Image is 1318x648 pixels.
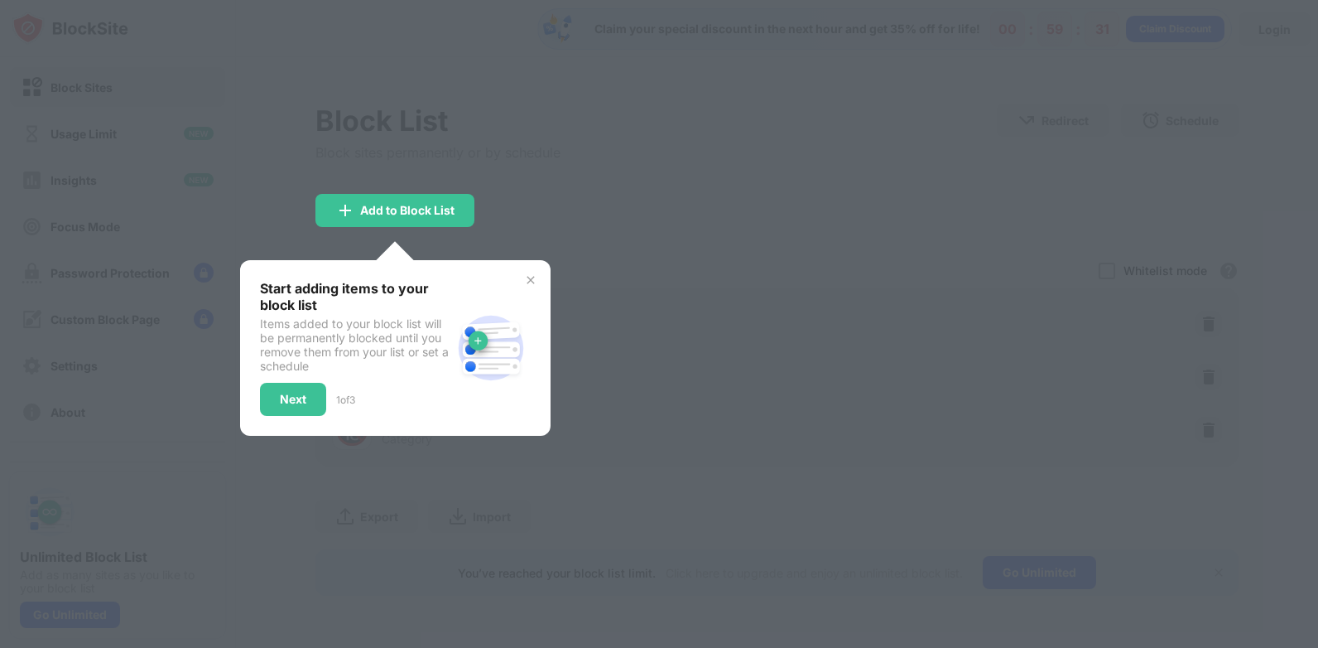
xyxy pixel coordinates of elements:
[260,280,451,313] div: Start adding items to your block list
[336,394,355,406] div: 1 of 3
[360,204,455,217] div: Add to Block List
[451,308,531,388] img: block-site.svg
[524,273,537,287] img: x-button.svg
[280,393,306,406] div: Next
[260,317,451,373] div: Items added to your block list will be permanently blocked until you remove them from your list o...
